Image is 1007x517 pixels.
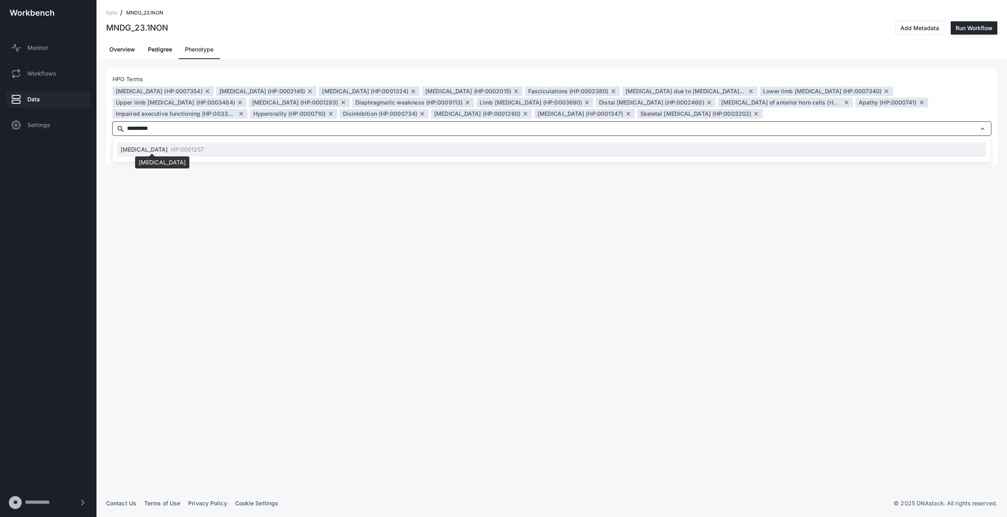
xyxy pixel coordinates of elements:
[537,110,623,118] div: [MEDICAL_DATA] (HP:0001347)
[252,98,338,107] div: [MEDICAL_DATA] (HP:0001283)
[116,98,235,107] div: Upper limb [MEDICAL_DATA] (HP:0003484)
[753,111,759,117] span: close
[253,110,326,118] div: Hyperorality (HP:0000710)
[6,40,90,56] a: Monitor
[106,500,136,507] a: Contact Us
[6,66,90,82] a: Workflows
[106,9,117,17] span: Data
[237,99,243,106] span: close
[109,47,135,52] span: Overview
[340,99,347,106] span: close
[355,98,463,107] div: Diaphragmatic weakness (HP:0009113)
[27,95,40,103] span: Data
[480,98,582,107] div: Limb [MEDICAL_DATA] (HP:0003690)
[6,117,90,133] a: Settings
[116,87,203,95] div: [MEDICAL_DATA] (HP:0007354)
[528,87,609,95] div: Fasciculations (HP:0002380)
[185,47,213,52] span: Phenotype
[322,87,408,95] div: [MEDICAL_DATA] (HP:0001324)
[113,137,991,162] div: Lookup by term, HPO ID or name
[464,99,471,106] span: close
[859,98,917,107] div: Apathy (HP:0000741)
[843,99,850,106] span: close
[625,111,632,117] span: close
[599,98,704,107] div: Distal [MEDICAL_DATA] (HP:0002460)
[307,88,313,94] span: close
[584,99,590,106] span: close
[410,88,416,94] span: close
[894,499,997,507] p: © 2025 DNAstack. All rights reserved.
[919,99,925,106] span: close
[951,21,997,35] button: Run Workflow
[219,87,306,95] div: [MEDICAL_DATA] (HP:0002145)
[120,9,123,17] span: /
[900,25,939,31] div: Add Metadata
[117,125,125,133] span: search
[121,147,168,152] span: [MEDICAL_DATA]
[204,88,211,94] span: close
[148,47,172,52] span: Pedigree
[513,88,519,94] span: close
[171,147,204,152] span: HP:0001257
[27,121,50,129] span: Settings
[640,110,752,118] div: Skeletal [MEDICAL_DATA] (HP:0003202)
[956,25,993,31] div: Run Workflow
[10,10,54,16] img: workbench-logo-white.svg
[434,110,521,118] div: [MEDICAL_DATA] (HP:0001260)
[626,87,746,95] div: [MEDICAL_DATA] due to [MEDICAL_DATA] (HP:0002747)
[106,24,168,32] div: MNDG_23.1NON
[610,88,617,94] span: close
[144,500,180,507] a: Terms of Use
[522,111,529,117] span: close
[883,88,890,94] span: close
[235,500,279,507] a: Cookie Settings
[748,88,754,94] span: close
[126,9,163,17] span: MNDG_23.1NON
[895,21,944,35] button: Add Metadata
[238,111,244,117] span: close
[27,70,56,78] span: Workflows
[188,500,227,507] a: Privacy Policy
[328,111,334,117] span: close
[979,125,986,132] span: expand_more
[419,111,425,117] span: close
[116,110,236,118] div: Impaired executive functioning (HP:0033051)
[113,75,991,83] h3: HPO Terms
[425,87,511,95] div: [MEDICAL_DATA] (HP:0002015)
[343,110,418,118] div: Disinhibition (HP:0000734)
[27,44,48,52] span: Monitor
[721,98,842,107] div: [MEDICAL_DATA] of anterior horn cells (HP:0002398)
[706,99,712,106] span: close
[763,87,882,95] div: Lower limb [MEDICAL_DATA] (HP:0007340)
[6,91,90,107] a: Data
